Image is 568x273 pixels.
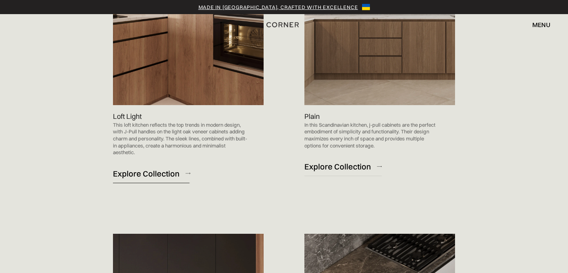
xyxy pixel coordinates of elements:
[304,111,320,122] p: Plain
[304,122,439,149] p: In this Scandinavian kitchen, j-pull cabinets are the perfect embodiment of simplicity and functi...
[524,18,550,31] div: menu
[304,157,382,176] a: Explore Collection
[264,20,304,30] a: home
[304,161,371,172] div: Explore Collection
[113,122,248,156] p: This loft kitchen reflects the top trends in modern design, with J-Pull handles on the light oak ...
[113,168,180,179] div: Explore Collection
[113,164,190,183] a: Explore Collection
[198,3,358,11] a: Made in [GEOGRAPHIC_DATA], crafted with excellence
[113,111,142,122] p: Loft Light
[532,22,550,28] div: menu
